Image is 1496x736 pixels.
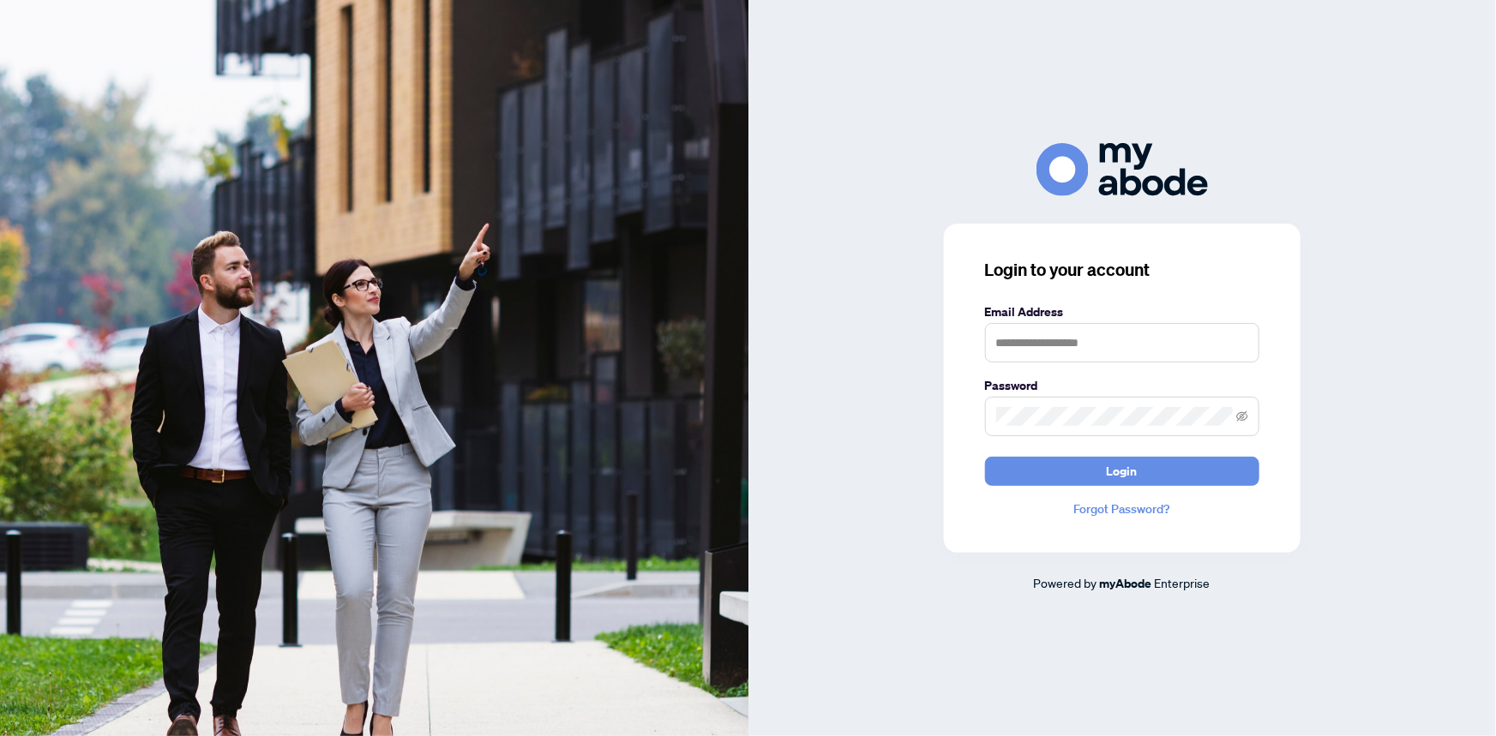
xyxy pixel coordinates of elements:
img: ma-logo [1036,143,1208,195]
h3: Login to your account [985,258,1259,282]
label: Email Address [985,302,1259,321]
span: Login [1107,458,1138,485]
span: eye-invisible [1236,410,1248,422]
button: Login [985,457,1259,486]
span: Enterprise [1155,575,1211,590]
span: Powered by [1034,575,1097,590]
a: myAbode [1100,574,1152,593]
label: Password [985,376,1259,395]
a: Forgot Password? [985,500,1259,518]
